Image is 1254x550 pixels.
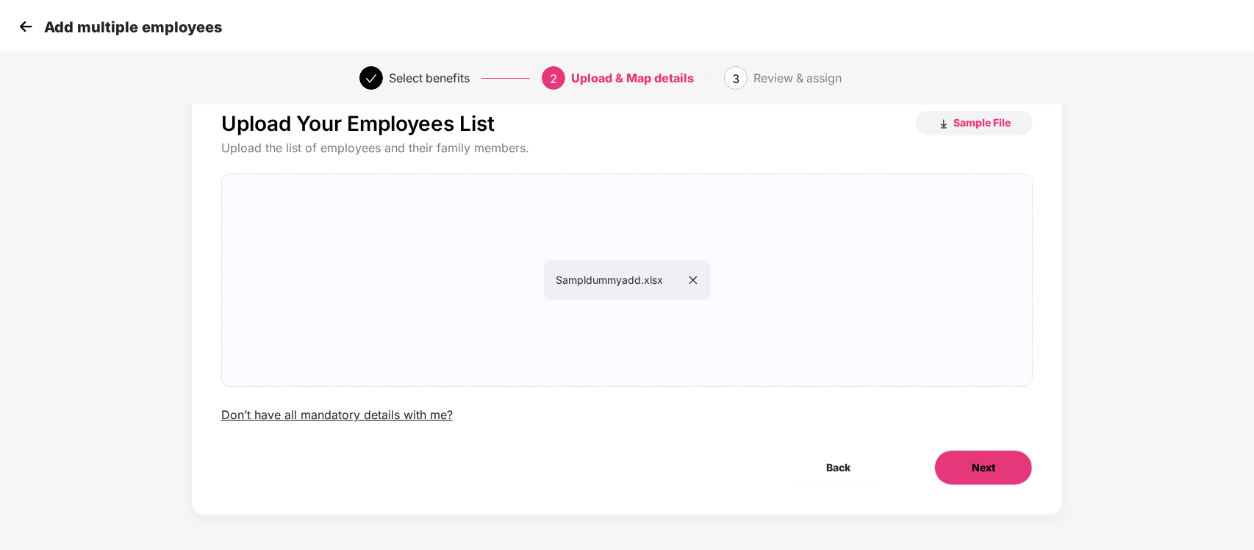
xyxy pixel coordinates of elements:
[953,115,1011,129] span: Sample File
[550,71,557,86] span: 2
[916,111,1033,135] button: Sample File
[972,460,995,476] span: Next
[571,66,694,90] div: Upload & Map details
[934,450,1033,485] button: Next
[826,460,850,476] span: Back
[556,274,698,286] span: Sampldummyadd.xlsx
[221,407,453,423] div: Don’t have all mandatory details with me?
[938,118,950,130] img: download_icon
[753,66,842,90] div: Review & assign
[44,18,222,36] p: Add multiple employees
[15,15,37,37] img: svg+xml;base64,PHN2ZyB4bWxucz0iaHR0cDovL3d3dy53My5vcmcvMjAwMC9zdmciIHdpZHRoPSIzMCIgaGVpZ2h0PSIzMC...
[789,450,887,485] button: Back
[389,66,470,90] div: Select benefits
[365,73,377,85] span: check
[221,140,1033,156] div: Upload the list of employees and their family members.
[221,111,495,136] p: Upload Your Employees List
[222,174,1033,386] span: Sampldummyadd.xlsx close
[732,71,739,86] span: 3
[688,275,698,285] span: close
